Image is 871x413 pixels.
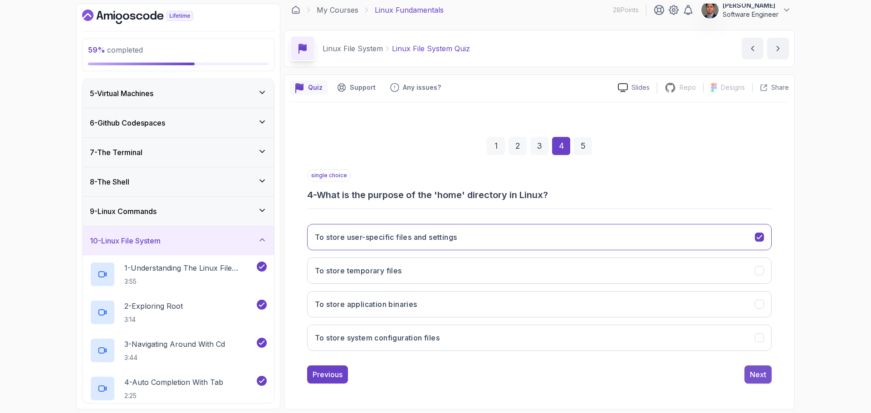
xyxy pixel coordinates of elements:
[315,232,457,243] h3: To store user-specific files and settings
[307,365,348,384] button: Previous
[83,226,274,255] button: 10-Linux File System
[90,117,165,128] h3: 6 - Github Codespaces
[767,38,789,59] button: next content
[291,5,300,15] a: Dashboard
[124,315,183,324] p: 3:14
[124,377,223,388] p: 4 - Auto Completion With Tab
[631,83,650,92] p: Slides
[90,147,142,158] h3: 7 - The Terminal
[124,339,225,350] p: 3 - Navigating Around With Cd
[701,1,791,19] button: user profile image[PERSON_NAME]Software Engineer
[90,300,267,325] button: 2-Exploring Root3:14
[307,189,772,201] h3: 4 - What is the purpose of the 'home' directory in Linux?
[323,43,383,54] p: Linux File System
[613,5,639,15] p: 28 Points
[350,83,376,92] p: Support
[88,45,143,54] span: completed
[124,391,223,400] p: 2:25
[317,5,358,15] a: My Courses
[742,38,763,59] button: previous content
[611,83,657,92] a: Slides
[530,137,548,155] div: 3
[744,365,772,384] button: Next
[385,80,446,95] button: Feedback button
[83,108,274,137] button: 6-Github Codespaces
[290,80,328,95] button: quiz button
[90,176,129,187] h3: 8 - The Shell
[721,83,745,92] p: Designs
[307,224,772,250] button: To store user-specific files and settings
[307,258,772,284] button: To store temporary files
[90,235,161,246] h3: 10 - Linux File System
[90,262,267,287] button: 1-Understanding The Linux File System3:55
[487,137,505,155] div: 1
[332,80,381,95] button: Support button
[750,369,766,380] div: Next
[83,79,274,108] button: 5-Virtual Machines
[574,137,592,155] div: 5
[701,1,719,19] img: user profile image
[723,10,778,19] p: Software Engineer
[83,197,274,226] button: 9-Linux Commands
[83,138,274,167] button: 7-The Terminal
[392,43,470,54] p: Linux File System Quiz
[90,338,267,363] button: 3-Navigating Around With Cd3:44
[124,353,225,362] p: 3:44
[315,299,417,310] h3: To store application binaries
[124,277,255,286] p: 3:55
[82,10,214,24] a: Dashboard
[307,170,351,181] p: single choice
[308,83,323,92] p: Quiz
[315,332,440,343] h3: To store system configuration files
[90,206,157,217] h3: 9 - Linux Commands
[680,83,696,92] p: Repo
[403,83,441,92] p: Any issues?
[90,376,267,401] button: 4-Auto Completion With Tab2:25
[509,137,527,155] div: 2
[771,83,789,92] p: Share
[88,45,105,54] span: 59 %
[307,291,772,317] button: To store application binaries
[83,167,274,196] button: 8-The Shell
[752,83,789,92] button: Share
[307,325,772,351] button: To store system configuration files
[375,5,444,15] p: Linux Fundamentals
[552,137,570,155] div: 4
[723,1,778,10] p: [PERSON_NAME]
[90,88,153,99] h3: 5 - Virtual Machines
[315,265,402,276] h3: To store temporary files
[124,262,255,273] p: 1 - Understanding The Linux File System
[124,301,183,311] p: 2 - Exploring Root
[313,369,343,380] div: Previous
